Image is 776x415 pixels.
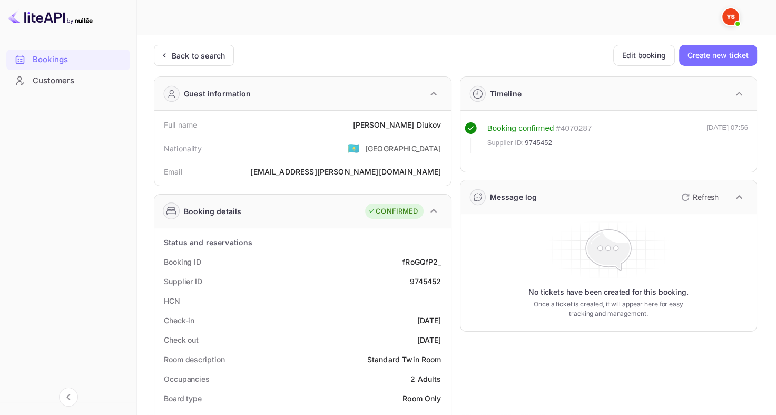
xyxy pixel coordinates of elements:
[693,191,719,202] p: Refresh
[164,393,202,404] div: Board type
[164,373,210,384] div: Occupancies
[490,191,537,202] div: Message log
[706,122,748,153] div: [DATE] 07:56
[365,143,441,154] div: [GEOGRAPHIC_DATA]
[402,256,441,267] div: fRoGQfP2_
[525,138,552,148] span: 9745452
[6,71,130,90] a: Customers
[348,139,360,158] span: United States
[487,138,524,148] span: Supplier ID:
[529,300,687,319] p: Once a ticket is created, it will appear here for easy tracking and management.
[490,88,522,99] div: Timeline
[679,45,757,66] button: Create new ticket
[164,237,252,248] div: Status and reservations
[410,373,441,384] div: 2 Adults
[59,388,78,407] button: Collapse navigation
[164,334,199,345] div: Check out
[6,50,130,69] a: Bookings
[675,189,723,206] button: Refresh
[528,287,689,297] p: No tickets have been created for this booking.
[164,119,197,130] div: Full name
[487,122,554,134] div: Booking confirmed
[184,88,251,99] div: Guest information
[164,295,180,306] div: HCN
[164,276,202,287] div: Supplier ID
[402,393,441,404] div: Room Only
[164,315,194,326] div: Check-in
[613,45,675,66] button: Edit booking
[722,8,739,25] img: Yandex Support
[33,54,125,66] div: Bookings
[6,50,130,70] div: Bookings
[164,143,202,154] div: Nationality
[368,206,418,217] div: CONFIRMED
[164,166,182,177] div: Email
[352,119,441,130] div: [PERSON_NAME] Diukov
[6,71,130,91] div: Customers
[409,276,441,287] div: 9745452
[33,75,125,87] div: Customers
[8,8,93,25] img: LiteAPI logo
[556,122,592,134] div: # 4070287
[417,334,441,345] div: [DATE]
[250,166,441,177] div: [EMAIL_ADDRESS][PERSON_NAME][DOMAIN_NAME]
[367,354,441,365] div: Standard Twin Room
[184,206,241,217] div: Booking details
[417,315,441,326] div: [DATE]
[164,354,224,365] div: Room description
[164,256,201,267] div: Booking ID
[172,50,225,61] div: Back to search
